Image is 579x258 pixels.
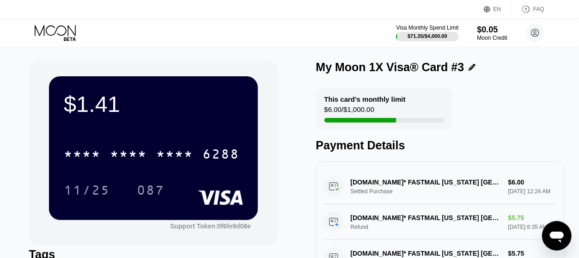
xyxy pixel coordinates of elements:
div: Support Token: 0f6fe9d08e [170,222,251,230]
div: EN [484,5,512,14]
div: Visa Monthly Spend Limit$71.35/$4,000.00 [396,25,458,41]
div: 087 [137,184,165,199]
div: $0.05Moon Credit [477,25,507,41]
div: 087 [130,178,171,202]
div: 6288 [202,148,239,163]
div: $0.05 [477,25,507,35]
div: This card’s monthly limit [324,95,406,103]
div: 11/25 [64,184,110,199]
div: Payment Details [316,139,565,152]
div: Support Token:0f6fe9d08e [170,222,251,230]
div: My Moon 1X Visa® Card #3 [316,61,464,74]
div: Visa Monthly Spend Limit [396,25,458,31]
div: FAQ [512,5,544,14]
div: $6.00 / $1,000.00 [324,105,374,118]
div: 11/25 [57,178,117,202]
div: $71.35 / $4,000.00 [408,33,447,39]
div: EN [494,6,501,12]
div: Moon Credit [477,35,507,41]
div: $1.41 [64,91,243,117]
div: FAQ [533,6,544,12]
iframe: Button to launch messaging window [542,221,572,251]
